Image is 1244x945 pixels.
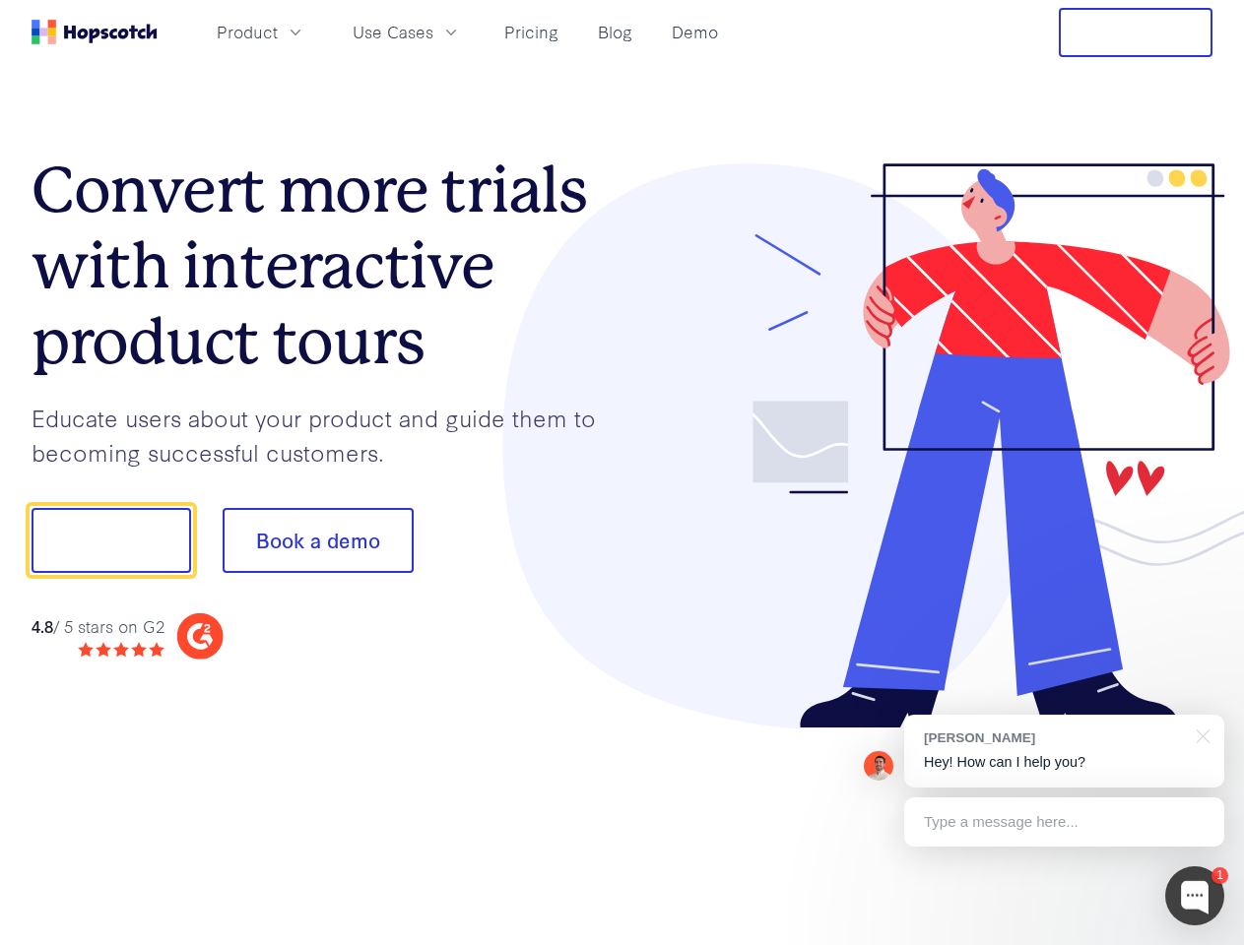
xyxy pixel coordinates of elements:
div: Type a message here... [904,797,1224,847]
span: Product [217,20,278,44]
button: Show me! [32,508,191,573]
div: [PERSON_NAME] [924,728,1185,747]
p: Educate users about your product and guide them to becoming successful customers. [32,401,622,469]
p: Hey! How can I help you? [924,752,1205,773]
button: Free Trial [1059,8,1212,57]
h1: Convert more trials with interactive product tours [32,153,622,379]
button: Product [205,16,317,48]
span: Use Cases [353,20,433,44]
strong: 4.8 [32,614,53,637]
a: Home [32,20,158,44]
button: Book a demo [223,508,414,573]
button: Use Cases [341,16,473,48]
div: 1 [1211,867,1228,884]
a: Demo [664,16,726,48]
img: Mark Spera [864,751,893,781]
a: Blog [590,16,640,48]
div: / 5 stars on G2 [32,614,164,639]
a: Pricing [496,16,566,48]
